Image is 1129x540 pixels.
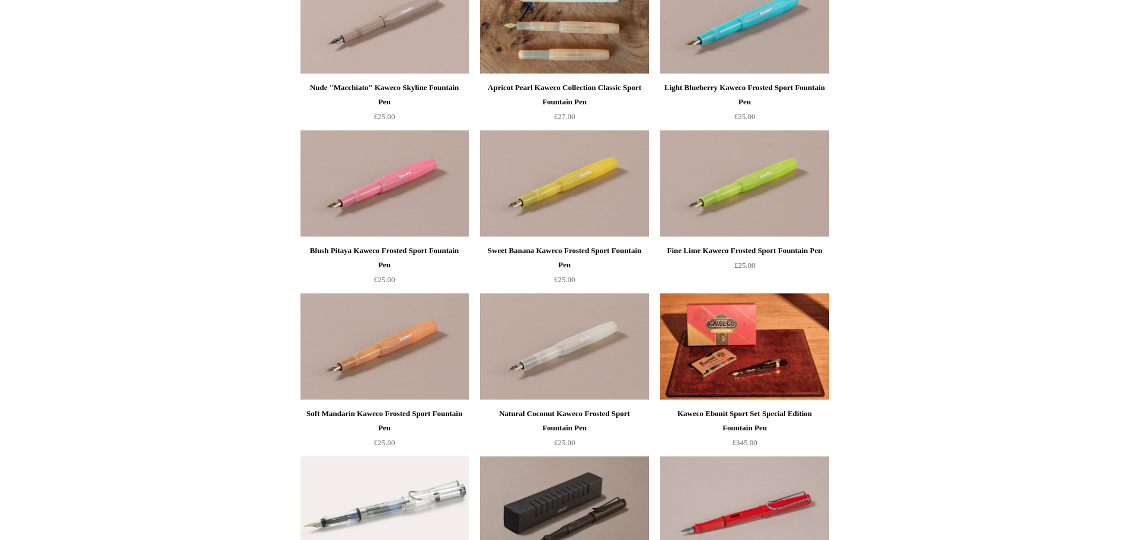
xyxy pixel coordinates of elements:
img: Natural Coconut Kaweco Frosted Sport Fountain Pen [480,293,648,400]
a: Soft Mandarin Kaweco Frosted Sport Fountain Pen £25.00 [300,407,469,455]
div: Apricot Pearl Kaweco Collection Classic Sport Fountain Pen [483,81,645,109]
img: Sweet Banana Kaweco Frosted Sport Fountain Pen [480,130,648,237]
a: Blush Pitaya Kaweco Frosted Sport Fountain Pen £25.00 [300,244,469,292]
div: Blush Pitaya Kaweco Frosted Sport Fountain Pen [303,244,466,272]
a: Natural Coconut Kaweco Frosted Sport Fountain Pen £25.00 [480,407,648,455]
div: Natural Coconut Kaweco Frosted Sport Fountain Pen [483,407,645,435]
span: £27.00 [554,112,575,121]
span: £25.00 [734,261,756,270]
a: Apricot Pearl Kaweco Collection Classic Sport Fountain Pen £27.00 [480,81,648,129]
a: Nude "Macchiato" Kaweco Skyline Fountain Pen £25.00 [300,81,469,129]
a: Sweet Banana Kaweco Frosted Sport Fountain Pen £25.00 [480,244,648,292]
span: £25.00 [554,275,575,284]
a: Fine Lime Kaweco Frosted Sport Fountain Pen Fine Lime Kaweco Frosted Sport Fountain Pen [660,130,829,237]
img: Fine Lime Kaweco Frosted Sport Fountain Pen [660,130,829,237]
a: Kaweco Ebonit Sport Set Special Edition Fountain Pen Kaweco Ebonit Sport Set Special Edition Foun... [660,293,829,400]
span: £345.00 [732,438,757,447]
a: Soft Mandarin Kaweco Frosted Sport Fountain Pen Soft Mandarin Kaweco Frosted Sport Fountain Pen [300,293,469,400]
img: Kaweco Ebonit Sport Set Special Edition Fountain Pen [660,293,829,400]
div: Light Blueberry Kaweco Frosted Sport Fountain Pen [663,81,826,109]
div: Kaweco Ebonit Sport Set Special Edition Fountain Pen [663,407,826,435]
img: Blush Pitaya Kaweco Frosted Sport Fountain Pen [300,130,469,237]
a: Blush Pitaya Kaweco Frosted Sport Fountain Pen Blush Pitaya Kaweco Frosted Sport Fountain Pen [300,130,469,237]
div: Soft Mandarin Kaweco Frosted Sport Fountain Pen [303,407,466,435]
span: £25.00 [554,438,575,447]
a: Fine Lime Kaweco Frosted Sport Fountain Pen £25.00 [660,244,829,292]
span: £25.00 [374,112,395,121]
a: Sweet Banana Kaweco Frosted Sport Fountain Pen Sweet Banana Kaweco Frosted Sport Fountain Pen [480,130,648,237]
a: Kaweco Ebonit Sport Set Special Edition Fountain Pen £345.00 [660,407,829,455]
img: Soft Mandarin Kaweco Frosted Sport Fountain Pen [300,293,469,400]
a: Natural Coconut Kaweco Frosted Sport Fountain Pen Natural Coconut Kaweco Frosted Sport Fountain Pen [480,293,648,400]
div: Nude "Macchiato" Kaweco Skyline Fountain Pen [303,81,466,109]
div: Fine Lime Kaweco Frosted Sport Fountain Pen [663,244,826,258]
span: £25.00 [374,275,395,284]
span: £25.00 [374,438,395,447]
div: Sweet Banana Kaweco Frosted Sport Fountain Pen [483,244,645,272]
span: £25.00 [734,112,756,121]
a: Light Blueberry Kaweco Frosted Sport Fountain Pen £25.00 [660,81,829,129]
